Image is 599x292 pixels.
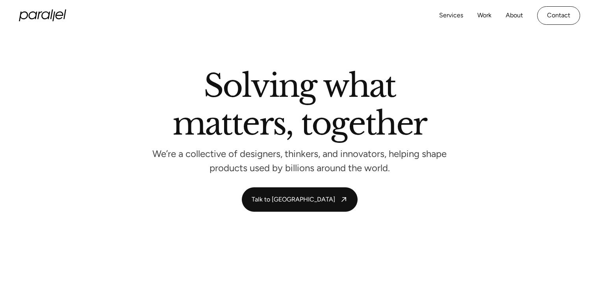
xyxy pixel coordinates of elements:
[506,10,523,21] a: About
[477,10,491,21] a: Work
[172,70,427,142] h2: Solving what matters, together
[537,6,580,25] a: Contact
[439,10,463,21] a: Services
[152,151,447,172] p: We’re a collective of designers, thinkers, and innovators, helping shape products used by billion...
